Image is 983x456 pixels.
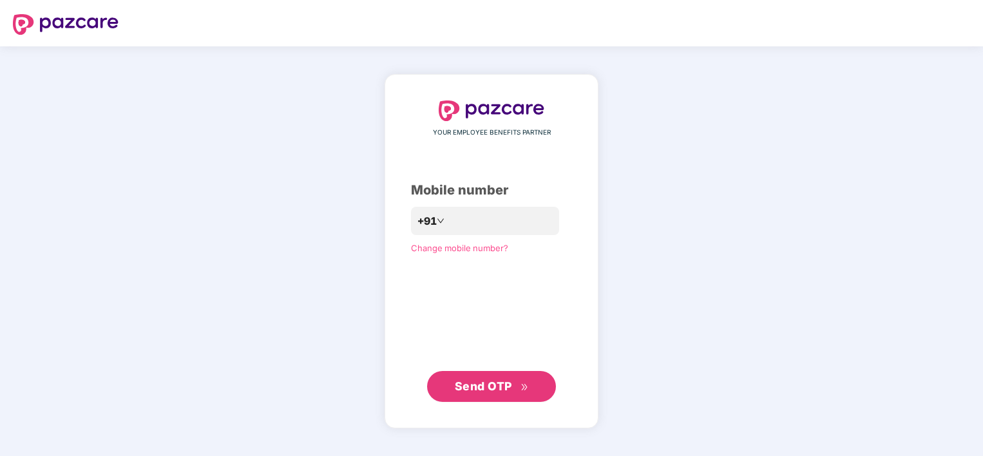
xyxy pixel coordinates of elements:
[427,371,556,402] button: Send OTPdouble-right
[411,180,572,200] div: Mobile number
[411,243,508,253] a: Change mobile number?
[455,379,512,393] span: Send OTP
[439,100,544,121] img: logo
[433,128,551,138] span: YOUR EMPLOYEE BENEFITS PARTNER
[520,383,529,392] span: double-right
[417,213,437,229] span: +91
[437,217,444,225] span: down
[13,14,119,35] img: logo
